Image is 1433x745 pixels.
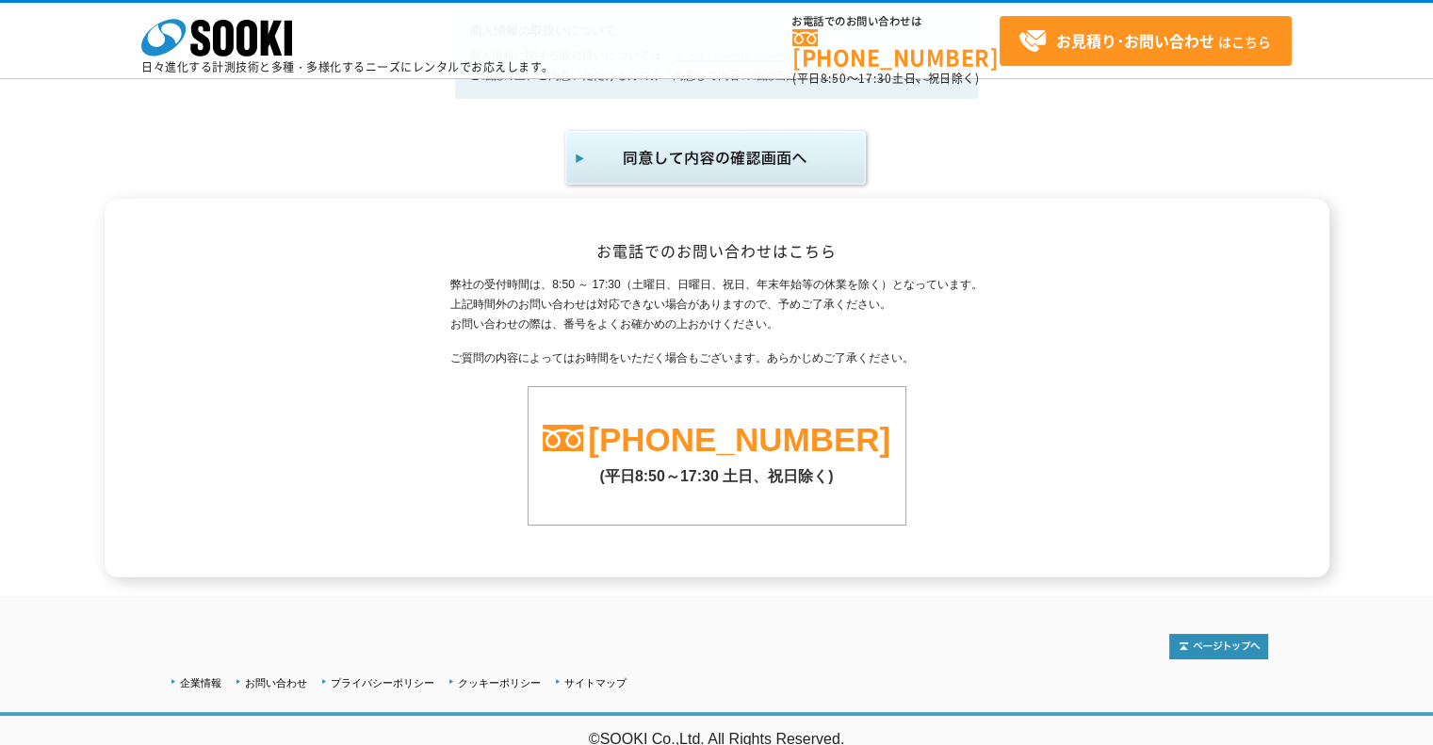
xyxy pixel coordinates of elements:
[588,421,890,458] a: [PHONE_NUMBER]
[821,70,847,87] span: 8:50
[141,61,554,73] p: 日々進化する計測技術と多種・多様化するニーズにレンタルでお応えします。
[1169,634,1268,659] img: トップページへ
[792,16,1000,27] span: お電話でのお問い合わせは
[1018,27,1271,56] span: はこちら
[562,127,871,189] img: 同意して内容の確認画面へ
[792,70,979,87] span: (平日 ～ 土日、祝日除く)
[245,677,307,688] a: お問い合わせ
[792,29,1000,68] a: [PHONE_NUMBER]
[529,458,905,487] p: (平日8:50～17:30 土日、祝日除く)
[858,70,892,87] span: 17:30
[180,677,221,688] a: 企業情報
[458,677,541,688] a: クッキーポリシー
[450,348,982,368] p: ご質問の内容によってはお時間をいただく場合もございます。あらかじめご了承ください。
[166,241,1268,261] h2: お電話でのお問い合わせはこちら
[1056,29,1214,52] strong: お見積り･お問い合わせ
[331,677,434,688] a: プライバシーポリシー
[1000,16,1292,66] a: お見積り･お問い合わせはこちら
[564,677,627,688] a: サイトマップ
[450,275,982,333] p: 弊社の受付時間は、8:50 ～ 17:30（土曜日、日曜日、祝日、年末年始等の休業を除く）となっています。 上記時間外のお問い合わせは対応できない場合がありますので、予めご了承ください。 お問い...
